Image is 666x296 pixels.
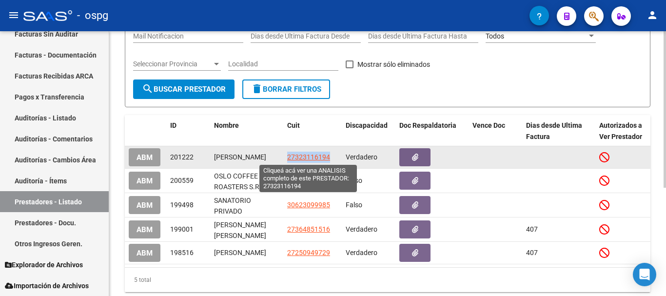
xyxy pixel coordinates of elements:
span: Importación de Archivos [5,280,89,291]
datatable-header-cell: Nombre [210,115,283,147]
button: Buscar Prestador [133,79,235,99]
div: Open Intercom Messenger [633,263,656,286]
span: Seleccionar Provincia [133,60,212,68]
button: ABM [129,220,160,238]
datatable-header-cell: Dias desde Ultima Factura [522,115,595,147]
span: 407 [526,225,538,233]
span: 199001 [170,225,194,233]
span: ABM [137,201,153,210]
span: Explorador de Archivos [5,259,83,270]
span: 27323116194 [287,153,330,161]
span: 201222 [170,153,194,161]
span: Mostrar sólo eliminados [357,59,430,70]
datatable-header-cell: Cuit [283,115,342,147]
span: ABM [137,153,153,162]
span: - ospg [77,5,108,26]
span: ABM [137,177,153,185]
span: Borrar Filtros [251,85,321,94]
span: Doc Respaldatoria [399,121,456,129]
span: 30623099985 [287,201,330,209]
span: Verdadero [346,225,377,233]
span: Verdadero [346,153,377,161]
span: 198516 [170,249,194,257]
span: 27250949729 [287,249,330,257]
button: ABM [129,172,160,190]
span: ABM [137,249,153,257]
span: Falso [346,201,362,209]
span: 199498 [170,201,194,209]
span: Autorizados a Ver Prestador [599,121,642,140]
div: [PERSON_NAME] [PERSON_NAME] [214,219,279,240]
button: ABM [129,148,160,166]
div: OSLO COFFEE ROASTERS S.R.L. [214,171,279,191]
datatable-header-cell: Doc Respaldatoria [395,115,469,147]
div: [PERSON_NAME] [214,247,279,258]
span: Dias desde Ultima Factura [526,121,582,140]
div: [PERSON_NAME] [214,152,279,163]
span: 27364851516 [287,225,330,233]
div: 5 total [125,268,650,292]
span: 407 [526,249,538,257]
button: ABM [129,244,160,262]
datatable-header-cell: Discapacidad [342,115,395,147]
div: SANATORIO PRIVADO [PERSON_NAME] S A [214,195,279,216]
button: Borrar Filtros [242,79,330,99]
datatable-header-cell: ID [166,115,210,147]
span: Vence Doc [472,121,505,129]
span: Verdadero [346,249,377,257]
span: Discapacidad [346,121,388,129]
span: ID [170,121,176,129]
span: ABM [137,225,153,234]
mat-icon: person [646,9,658,21]
span: Nombre [214,121,239,129]
span: Buscar Prestador [142,85,226,94]
span: Todos [486,32,504,40]
span: 30717664759 [287,177,330,184]
span: 200559 [170,177,194,184]
button: ABM [129,196,160,214]
datatable-header-cell: Vence Doc [469,115,522,147]
span: Cuit [287,121,300,129]
mat-icon: delete [251,83,263,95]
mat-icon: menu [8,9,20,21]
span: Falso [346,177,362,184]
datatable-header-cell: Autorizados a Ver Prestador [595,115,649,147]
mat-icon: search [142,83,154,95]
